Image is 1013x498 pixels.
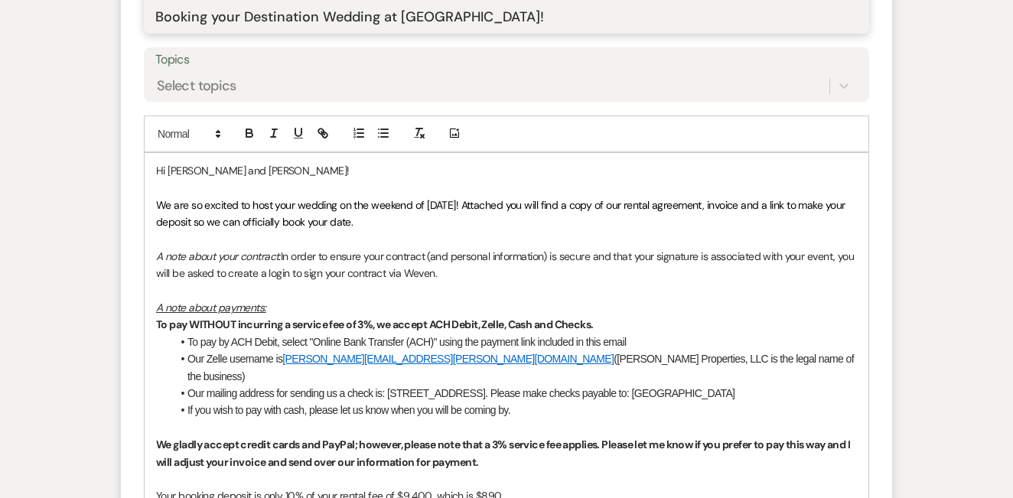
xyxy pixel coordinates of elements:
[156,162,857,179] p: Hi [PERSON_NAME] and [PERSON_NAME]!
[187,404,510,416] span: If you wish to pay with cash, please let us know when you will be coming by.
[156,198,848,229] span: We are so excited to host your wedding on the weekend of [DATE]! Attached you will find a copy of...
[187,336,626,348] span: To pay by ACH Debit, select "Online Bank Transfer (ACH)" using the payment link included in this ...
[156,301,266,314] u: A note about payments:
[156,438,852,468] strong: We gladly accept credit cards and PayPal; however, please note that a 3% service fee applies. Ple...
[155,49,858,71] label: Topics
[157,75,236,96] div: Select topics
[187,353,282,365] span: Our Zelle username is
[187,387,735,399] span: Our mailing address for sending us a check is: [STREET_ADDRESS]. Please make checks payable to: [...
[156,317,594,331] strong: To pay WITHOUT incurring a service fee of 3%, we accept ACH Debit, Zelle, Cash and Checks.
[156,249,281,263] em: A note about your contract:
[187,353,856,382] span: ([PERSON_NAME] Properties, LLC is the legal name of the business)
[156,249,857,280] span: In order to ensure your contract (and personal information) is secure and that your signature is ...
[282,353,614,365] a: [PERSON_NAME][EMAIL_ADDRESS][PERSON_NAME][DOMAIN_NAME]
